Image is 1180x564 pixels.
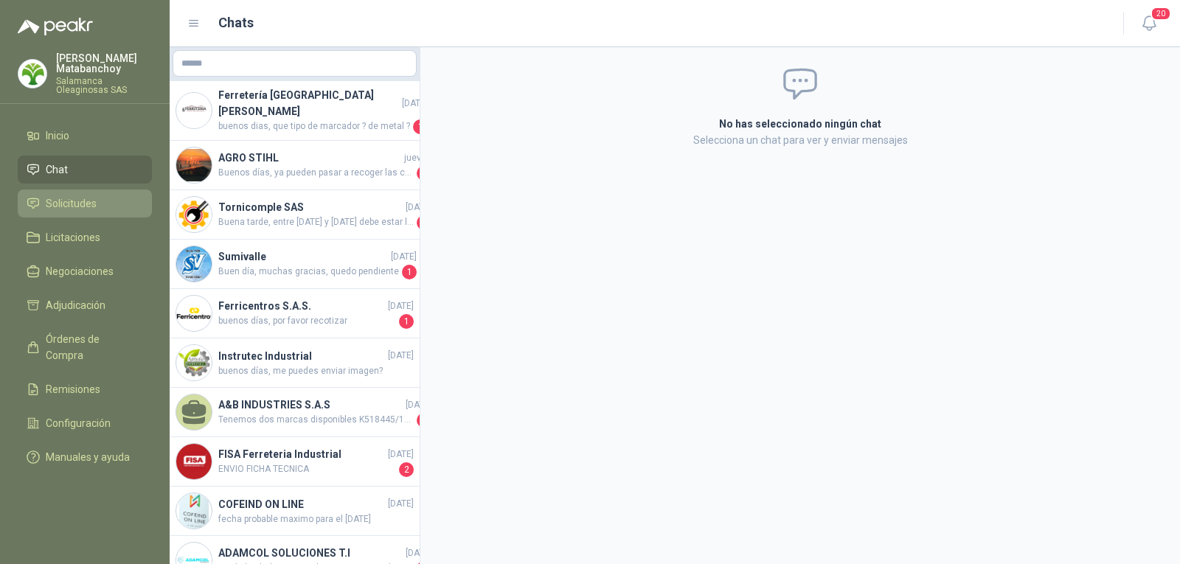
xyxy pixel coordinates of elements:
[218,314,396,329] span: buenos días, por favor recotizar
[18,409,152,437] a: Configuración
[46,415,111,431] span: Configuración
[176,246,212,282] img: Company Logo
[18,291,152,319] a: Adjudicación
[176,93,212,128] img: Company Logo
[18,60,46,88] img: Company Logo
[46,449,130,465] span: Manuales y ayuda
[18,156,152,184] a: Chat
[218,348,385,364] h4: Instrutec Industrial
[176,345,212,380] img: Company Logo
[218,248,388,265] h4: Sumivalle
[406,398,431,412] span: [DATE]
[218,13,254,33] h1: Chats
[46,195,97,212] span: Solicitudes
[18,257,152,285] a: Negociaciones
[406,546,431,560] span: [DATE]
[18,122,152,150] a: Inicio
[218,87,399,119] h4: Ferretería [GEOGRAPHIC_DATA][PERSON_NAME]
[46,297,105,313] span: Adjudicación
[18,325,152,369] a: Órdenes de Compra
[218,166,414,181] span: Buenos días, ya pueden pasar a recoger las canilleras.
[46,331,138,363] span: Órdenes de Compra
[170,289,420,338] a: Company LogoFerricentros S.A.S.[DATE]buenos días, por favor recotizar1
[176,444,212,479] img: Company Logo
[218,545,403,561] h4: ADAMCOL SOLUCIONES T.I
[218,446,385,462] h4: FISA Ferreteria Industrial
[176,296,212,331] img: Company Logo
[170,437,420,487] a: Company LogoFISA Ferreteria Industrial[DATE]ENVIO FICHA TECNICA2
[218,496,385,512] h4: COFEIND ON LINE
[176,493,212,529] img: Company Logo
[46,229,100,246] span: Licitaciones
[543,116,1058,132] h2: No has seleccionado ningún chat
[46,161,68,178] span: Chat
[218,298,385,314] h4: Ferricentros S.A.S.
[218,265,399,279] span: Buen día, muchas gracias, quedo pendiente
[402,265,417,279] span: 1
[417,166,431,181] span: 1
[417,413,431,428] span: 1
[417,215,431,230] span: 3
[170,240,420,289] a: Company LogoSumivalle[DATE]Buen día, muchas gracias, quedo pendiente1
[218,397,403,413] h4: A&B INDUSTRIES S.A.S
[218,413,414,428] span: Tenemos dos marcas disponibles K518445/10.KOYO $279.926 + IVA K518445/10.TIMKEN $453.613 + IVA
[543,132,1058,148] p: Selecciona un chat para ver y enviar mensajes
[18,223,152,251] a: Licitaciones
[218,199,403,215] h4: Tornicomple SAS
[399,462,414,477] span: 2
[170,81,420,141] a: Company LogoFerretería [GEOGRAPHIC_DATA][PERSON_NAME][DATE]buenos dias, que tipo de marcador ? de...
[170,190,420,240] a: Company LogoTornicomple SAS[DATE]Buena tarde, entre [DATE] y [DATE] debe estar llegando,3
[388,448,414,462] span: [DATE]
[404,151,431,165] span: jueves
[406,201,431,215] span: [DATE]
[218,119,410,134] span: buenos dias, que tipo de marcador ? de metal ?
[388,349,414,363] span: [DATE]
[218,512,414,526] span: fecha probable maximo para el [DATE]
[18,443,152,471] a: Manuales y ayuda
[218,150,401,166] h4: AGRO STIHL
[46,128,69,144] span: Inicio
[402,97,428,111] span: [DATE]
[218,462,396,477] span: ENVIO FICHA TECNICA
[56,53,152,74] p: [PERSON_NAME] Matabanchoy
[46,381,100,397] span: Remisiones
[170,338,420,388] a: Company LogoInstrutec Industrial[DATE]buenos días, me puedes enviar imagen?
[391,250,417,264] span: [DATE]
[399,314,414,329] span: 1
[176,197,212,232] img: Company Logo
[18,189,152,217] a: Solicitudes
[46,263,114,279] span: Negociaciones
[388,299,414,313] span: [DATE]
[1136,10,1162,37] button: 20
[218,364,414,378] span: buenos días, me puedes enviar imagen?
[18,18,93,35] img: Logo peakr
[170,487,420,536] a: Company LogoCOFEIND ON LINE[DATE]fecha probable maximo para el [DATE]
[218,215,414,230] span: Buena tarde, entre [DATE] y [DATE] debe estar llegando,
[1150,7,1171,21] span: 20
[56,77,152,94] p: Salamanca Oleaginosas SAS
[388,497,414,511] span: [DATE]
[413,119,428,134] span: 1
[170,388,420,437] a: A&B INDUSTRIES S.A.S[DATE]Tenemos dos marcas disponibles K518445/10.KOYO $279.926 + IVA K518445/1...
[18,375,152,403] a: Remisiones
[176,147,212,183] img: Company Logo
[170,141,420,190] a: Company LogoAGRO STIHLjuevesBuenos días, ya pueden pasar a recoger las canilleras.1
